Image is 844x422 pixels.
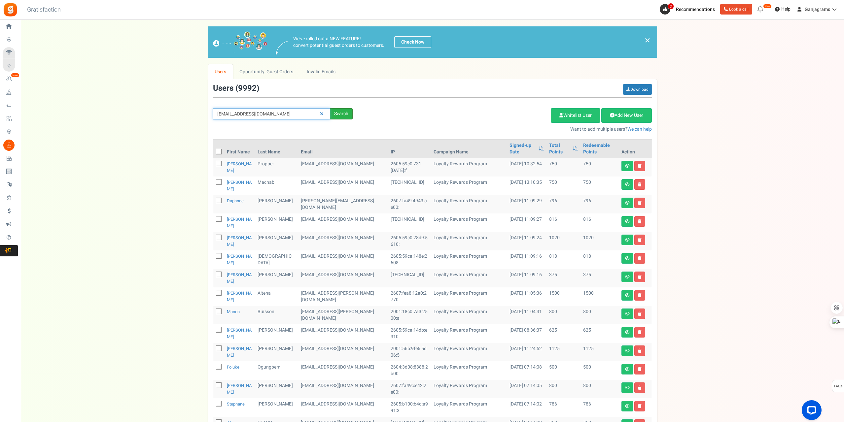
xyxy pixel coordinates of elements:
[431,324,507,343] td: Loyalty Rewards Program
[507,158,546,177] td: [DATE] 10:32:54
[227,216,252,229] a: [PERSON_NAME]
[580,361,618,380] td: 500
[507,269,546,287] td: [DATE] 11:09:16
[834,380,843,393] span: FAQs
[638,201,642,205] i: Delete user
[224,140,255,158] th: First Name
[276,41,288,55] img: images
[507,398,546,417] td: [DATE] 07:14:02
[431,140,507,158] th: Campaign Name
[583,142,616,155] a: Redeemable Points
[298,361,388,380] td: [EMAIL_ADDRESS][DOMAIN_NAME]
[388,324,431,343] td: 2605:59ca:14db:e310:
[638,404,642,408] i: Delete user
[772,4,793,15] a: Help
[227,290,252,303] a: [PERSON_NAME]
[580,287,618,306] td: 1500
[510,142,535,155] a: Signed-up Date
[625,238,630,242] i: View details
[388,287,431,306] td: 2607:fea8:12a0:2770:
[227,308,240,315] a: Manon
[780,6,791,13] span: Help
[546,269,580,287] td: 375
[3,74,18,85] a: New
[638,312,642,316] i: Delete user
[507,213,546,232] td: [DATE] 11:09:27
[213,31,267,53] img: images
[298,213,388,232] td: [EMAIL_ADDRESS][DOMAIN_NAME]
[546,306,580,324] td: 800
[227,345,252,358] a: [PERSON_NAME]
[431,380,507,398] td: Loyalty Rewards Program
[546,287,580,306] td: 1500
[298,195,388,213] td: [PERSON_NAME][EMAIL_ADDRESS][DOMAIN_NAME]
[388,343,431,361] td: 2001:56b:9fe6:5d06:5
[546,213,580,232] td: 816
[625,367,630,371] i: View details
[255,177,298,195] td: Macnab
[233,64,300,79] a: Opportunity: Guest Orders
[388,158,431,177] td: 2605:59c0:731:[DATE]:f
[208,64,233,79] a: Users
[300,64,342,79] a: Invalid Emails
[431,177,507,195] td: Loyalty Rewards Program
[388,140,431,158] th: IP
[255,158,298,177] td: Propper
[546,177,580,195] td: 750
[388,232,431,250] td: 2605:59c0:28d9:5610:
[255,269,298,287] td: [PERSON_NAME]
[638,367,642,371] i: Delete user
[388,177,431,195] td: [TECHNICAL_ID]
[546,324,580,343] td: 625
[431,361,507,380] td: Loyalty Rewards Program
[255,380,298,398] td: [PERSON_NAME]
[625,219,630,223] i: View details
[580,232,618,250] td: 1020
[227,253,252,266] a: [PERSON_NAME]
[255,324,298,343] td: [PERSON_NAME]
[638,275,642,279] i: Delete user
[298,287,388,306] td: [EMAIL_ADDRESS][PERSON_NAME][DOMAIN_NAME]
[580,380,618,398] td: 800
[625,275,630,279] i: View details
[330,108,353,119] div: Search
[625,386,630,390] i: View details
[431,398,507,417] td: Loyalty Rewards Program
[625,312,630,316] i: View details
[227,179,252,192] a: [PERSON_NAME]
[298,324,388,343] td: [EMAIL_ADDRESS][DOMAIN_NAME]
[625,256,630,260] i: View details
[227,161,252,174] a: [PERSON_NAME]
[625,293,630,297] i: View details
[20,3,68,16] h3: Gratisfaction
[388,380,431,398] td: 2607:fa49:ce42:2e00:
[394,36,431,48] a: Check Now
[638,330,642,334] i: Delete user
[551,108,600,123] a: Whitelist User
[627,126,652,133] a: We can help
[580,324,618,343] td: 625
[625,349,630,353] i: View details
[507,232,546,250] td: [DATE] 11:09:24
[638,219,642,223] i: Delete user
[293,36,384,49] p: We've rolled out a NEW FEATURE! convert potential guest orders to customers.
[431,195,507,213] td: Loyalty Rewards Program
[580,250,618,269] td: 818
[638,256,642,260] i: Delete user
[298,306,388,324] td: [EMAIL_ADDRESS][PERSON_NAME][DOMAIN_NAME]
[388,269,431,287] td: [TECHNICAL_ID]
[213,108,330,119] input: Search by email or name
[255,195,298,213] td: [PERSON_NAME]
[298,380,388,398] td: [EMAIL_ADDRESS][DOMAIN_NAME]
[317,108,327,120] a: Reset
[227,198,244,204] a: Daphnee
[431,213,507,232] td: Loyalty Rewards Program
[805,6,830,13] span: Ganjagrams
[676,6,715,13] span: Recommendations
[763,4,772,9] em: New
[255,306,298,324] td: Buisson
[645,36,651,44] a: ×
[638,182,642,186] i: Delete user
[546,232,580,250] td: 1020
